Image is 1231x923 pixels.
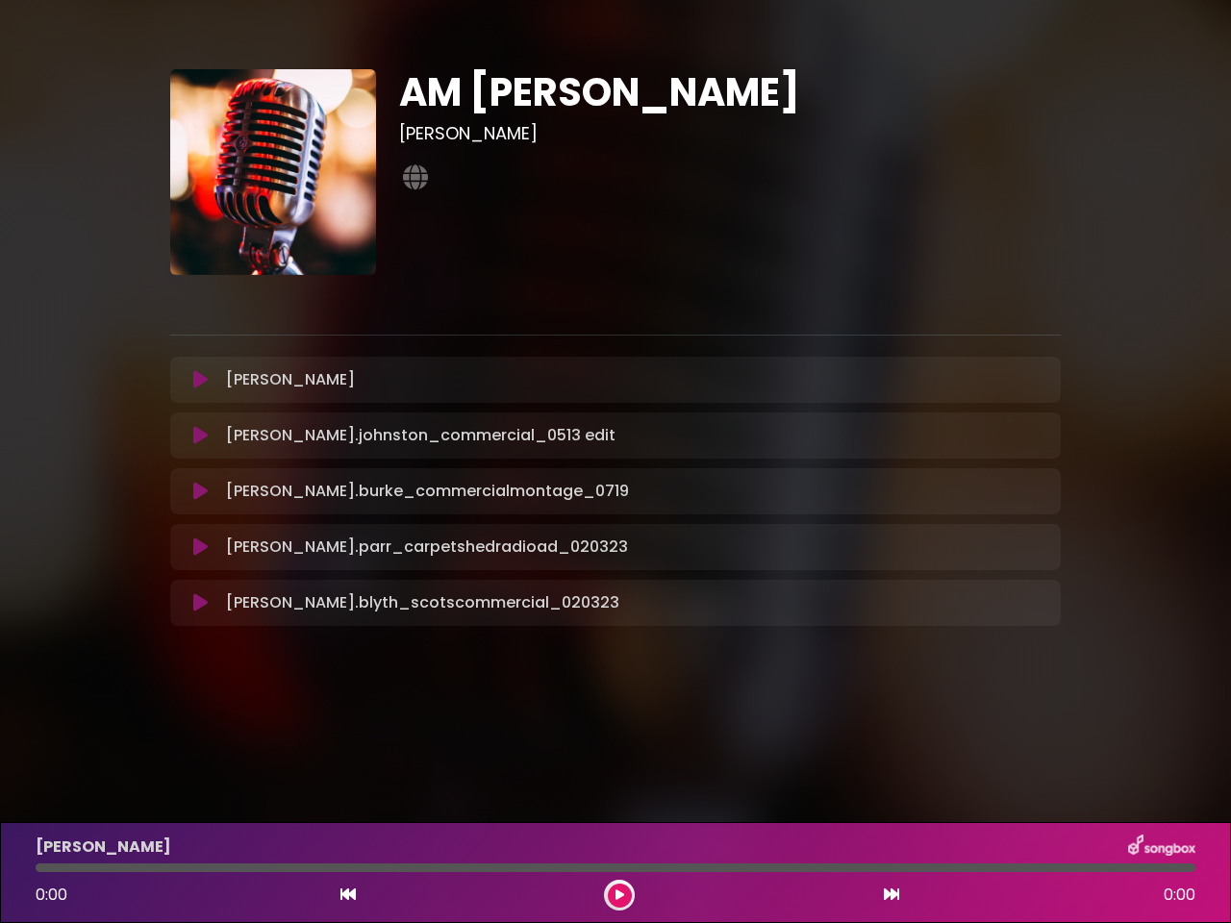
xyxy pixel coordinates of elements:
[226,424,615,447] p: [PERSON_NAME].johnston_commercial_0513 edit
[399,123,1062,144] h3: [PERSON_NAME]
[226,536,628,559] p: [PERSON_NAME].parr_carpetshedradioad_020323
[399,69,1062,115] h1: AM [PERSON_NAME]
[170,69,376,275] img: aM3QKArqTueG8dwo5ilj
[226,368,355,391] p: [PERSON_NAME]
[226,591,619,614] p: [PERSON_NAME].blyth_scotscommercial_020323
[226,480,629,503] p: [PERSON_NAME].burke_commercialmontage_0719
